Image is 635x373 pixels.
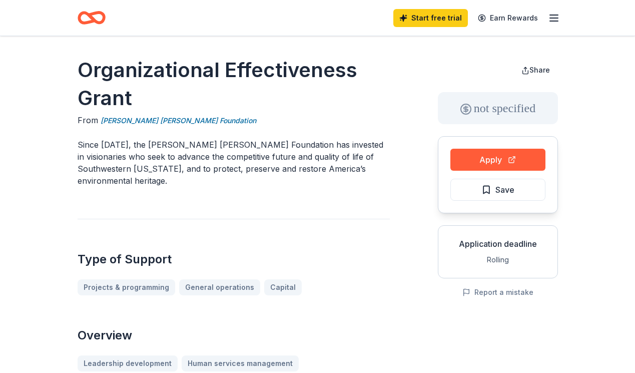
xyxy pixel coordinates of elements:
[393,9,468,27] a: Start free trial
[78,6,106,30] a: Home
[78,56,390,112] h1: Organizational Effectiveness Grant
[101,115,256,127] a: [PERSON_NAME] [PERSON_NAME] Foundation
[446,254,549,266] div: Rolling
[450,149,545,171] button: Apply
[78,139,390,187] p: Since [DATE], the [PERSON_NAME] [PERSON_NAME] Foundation has invested in visionaries who seek to ...
[529,66,550,74] span: Share
[472,9,544,27] a: Earn Rewards
[78,327,390,343] h2: Overview
[462,286,533,298] button: Report a mistake
[78,114,390,127] div: From
[446,238,549,250] div: Application deadline
[450,179,545,201] button: Save
[513,60,558,80] button: Share
[438,92,558,124] div: not specified
[78,251,390,267] h2: Type of Support
[495,183,514,196] span: Save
